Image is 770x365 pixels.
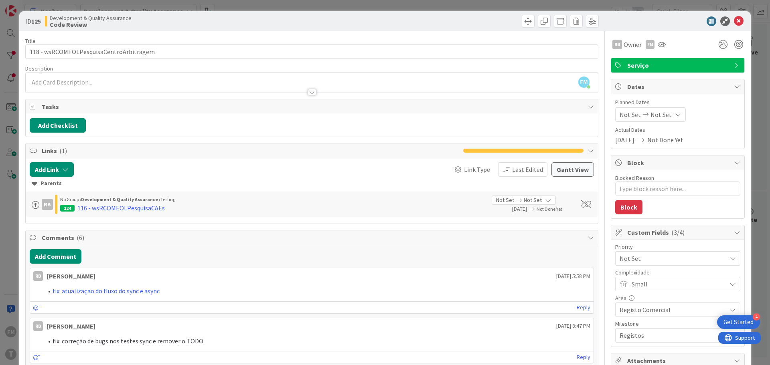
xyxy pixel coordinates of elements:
[620,330,722,341] span: Registos
[33,271,43,281] div: RB
[498,162,547,177] button: Last Edited
[537,206,562,212] span: Not Done Yet
[627,82,730,91] span: Dates
[577,352,590,362] a: Reply
[30,249,81,264] button: Add Comment
[627,60,730,70] span: Serviço
[59,147,67,155] span: ( 1 )
[556,272,590,280] span: [DATE] 5:58 PM
[615,270,740,275] div: Complexidade
[32,179,592,188] div: Parents
[615,135,634,145] span: [DATE]
[42,146,459,155] span: Links
[615,295,740,301] div: Area
[25,65,53,72] span: Description
[25,16,41,26] span: ID
[42,102,584,111] span: Tasks
[160,196,175,202] span: Testing
[671,228,685,236] span: ( 3/4 )
[612,40,622,49] div: RB
[577,302,590,313] a: Reply
[620,110,641,119] span: Not Set
[17,1,36,11] span: Support
[578,77,590,88] span: FM
[620,304,722,315] span: Registo Comercial
[47,271,95,281] div: [PERSON_NAME]
[42,233,584,242] span: Comments
[620,253,722,264] span: Not Set
[723,318,754,326] div: Get Started
[524,196,542,204] span: Not Set
[647,135,683,145] span: Not Done Yet
[60,205,75,212] div: 124
[47,321,95,331] div: [PERSON_NAME]
[627,158,730,167] span: Block
[25,44,598,59] input: type card name here...
[42,199,53,210] div: RB
[646,40,654,49] div: FM
[556,322,590,330] span: [DATE] 8:47 PM
[615,244,740,250] div: Priority
[551,162,594,177] button: Gantt View
[624,40,642,49] span: Owner
[77,234,84,242] span: ( 6 )
[615,321,740,327] div: Milestone
[464,165,490,174] span: Link Type
[717,315,760,329] div: Open Get Started checklist, remaining modules: 4
[53,287,160,295] a: fix: atualização do fluxo do sync e async
[33,321,43,331] div: RB
[496,196,514,204] span: Not Set
[60,196,81,202] span: No Group ›
[30,162,74,177] button: Add Link
[753,313,760,321] div: 4
[615,126,740,134] span: Actual Dates
[25,37,36,44] label: Title
[615,174,654,181] label: Blocked Reason
[50,21,132,28] b: Code Review
[81,196,160,202] b: Development & Quality Assurance ›
[650,110,672,119] span: Not Set
[50,15,132,21] span: Development & Quality Assurance
[31,17,41,25] b: 125
[30,118,86,133] button: Add Checklist
[53,337,203,345] a: fix: correção de bugs nos testes sync e remover o TODO
[492,205,527,213] span: [DATE]
[512,165,543,174] span: Last Edited
[615,98,740,107] span: Planned Dates
[632,278,722,290] span: Small
[627,228,730,237] span: Custom Fields
[77,203,165,213] div: 116 - wsRCOMEOLPesquisaCAEs
[615,200,642,214] button: Block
